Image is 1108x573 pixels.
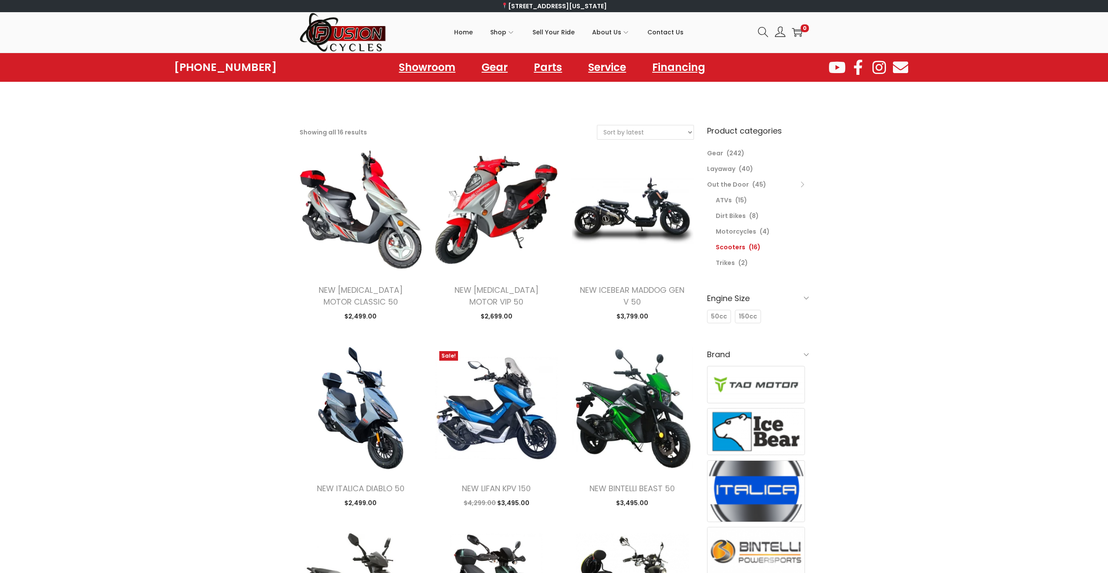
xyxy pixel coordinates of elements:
a: Trikes [716,258,735,267]
a: Scooters [716,243,745,251]
img: Woostify retina logo [300,12,387,53]
a: About Us [592,13,630,52]
a: Showroom [390,57,464,77]
span: 4,299.00 [464,499,496,507]
span: $ [344,499,348,507]
span: 150cc [739,312,757,321]
span: (2) [738,258,748,267]
a: Shop [490,13,515,52]
span: (45) [752,180,766,189]
span: About Us [592,21,621,43]
img: Ice Bear [707,409,805,455]
a: NEW [MEDICAL_DATA] MOTOR VIP 50 [455,285,539,307]
a: ATVs [716,196,732,204]
span: (8) [749,211,759,220]
a: 0 [792,27,802,37]
a: Contact Us [647,13,684,52]
span: (16) [749,243,761,251]
span: $ [616,312,620,321]
span: Sell Your Ride [532,21,575,43]
a: Sell Your Ride [532,13,575,52]
span: 2,499.00 [344,499,377,507]
a: Dirt Bikes [716,211,746,220]
a: Motorcycles [716,227,756,236]
a: Gear [473,57,516,77]
a: [PHONE_NUMBER] [174,61,277,74]
a: [STREET_ADDRESS][US_STATE] [501,2,607,10]
a: NEW ITALICA DIABLO 50 [317,483,404,494]
h6: Engine Size [707,288,809,308]
span: $ [481,312,485,321]
span: Home [454,21,473,43]
span: $ [464,499,468,507]
a: Out the Door [707,180,749,189]
img: Tao Motor [707,366,805,402]
span: 2,499.00 [344,312,377,321]
h6: Brand [707,344,809,365]
span: (4) [760,227,770,236]
p: Showing all 16 results [300,126,367,138]
a: NEW LIFAN KPV 150 [462,483,531,494]
h6: Product categories [707,125,809,137]
a: NEW [MEDICAL_DATA] MOTOR CLASSIC 50 [319,285,403,307]
span: 3,495.00 [616,499,648,507]
a: Home [454,13,473,52]
select: Shop order [597,125,694,139]
a: Service [579,57,635,77]
span: 50cc [711,312,727,321]
a: Layaway [707,164,735,173]
span: $ [616,499,620,507]
span: (15) [735,196,747,204]
span: 2,699.00 [481,312,512,321]
a: NEW BINTELLI BEAST 50 [589,483,675,494]
span: Shop [490,21,506,43]
a: NEW ICEBEAR MADDOG GEN V 50 [580,285,684,307]
span: $ [497,499,501,507]
nav: Menu [390,57,714,77]
span: (40) [739,164,753,173]
nav: Primary navigation [387,13,751,52]
a: Financing [643,57,714,77]
span: $ [344,312,348,321]
span: 3,799.00 [616,312,648,321]
span: (242) [727,149,744,157]
span: 3,495.00 [497,499,529,507]
img: Italica Motors [707,461,805,522]
a: Parts [525,57,571,77]
a: Gear [707,149,723,157]
img: 📍 [502,3,508,9]
span: Contact Us [647,21,684,43]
